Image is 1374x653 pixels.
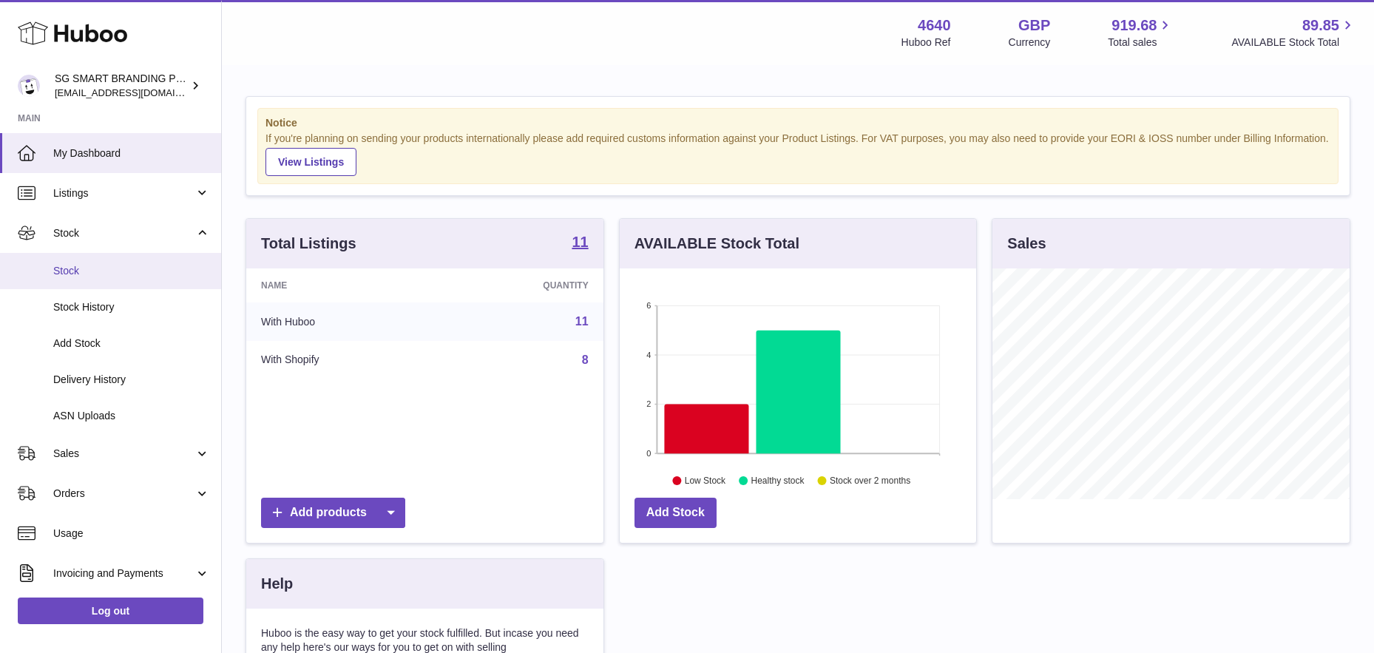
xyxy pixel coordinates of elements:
[53,487,194,501] span: Orders
[53,527,210,541] span: Usage
[634,234,799,254] h3: AVAILABLE Stock Total
[685,476,726,486] text: Low Stock
[53,447,194,461] span: Sales
[439,268,603,302] th: Quantity
[53,186,194,200] span: Listings
[53,264,210,278] span: Stock
[246,341,439,379] td: With Shopify
[1007,234,1046,254] h3: Sales
[53,146,210,160] span: My Dashboard
[572,234,588,249] strong: 11
[1231,16,1356,50] a: 89.85 AVAILABLE Stock Total
[575,315,589,328] a: 11
[1231,35,1356,50] span: AVAILABLE Stock Total
[53,409,210,423] span: ASN Uploads
[582,353,589,366] a: 8
[265,148,356,176] a: View Listings
[1111,16,1157,35] span: 919.68
[53,566,194,581] span: Invoicing and Payments
[901,35,951,50] div: Huboo Ref
[18,598,203,624] a: Log out
[918,16,951,35] strong: 4640
[1009,35,1051,50] div: Currency
[572,234,588,252] a: 11
[261,234,356,254] h3: Total Listings
[751,476,805,486] text: Healthy stock
[646,399,651,408] text: 2
[634,498,717,528] a: Add Stock
[246,302,439,341] td: With Huboo
[1108,35,1174,50] span: Total sales
[646,449,651,458] text: 0
[830,476,910,486] text: Stock over 2 months
[646,351,651,359] text: 4
[53,300,210,314] span: Stock History
[261,498,405,528] a: Add products
[646,301,651,310] text: 6
[265,116,1330,130] strong: Notice
[1302,16,1339,35] span: 89.85
[1108,16,1174,50] a: 919.68 Total sales
[53,226,194,240] span: Stock
[261,574,293,594] h3: Help
[55,87,217,98] span: [EMAIL_ADDRESS][DOMAIN_NAME]
[1018,16,1050,35] strong: GBP
[246,268,439,302] th: Name
[55,72,188,100] div: SG SMART BRANDING PTE. LTD.
[53,373,210,387] span: Delivery History
[53,336,210,351] span: Add Stock
[265,132,1330,176] div: If you're planning on sending your products internationally please add required customs informati...
[18,75,40,97] img: uktopsmileshipping@gmail.com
